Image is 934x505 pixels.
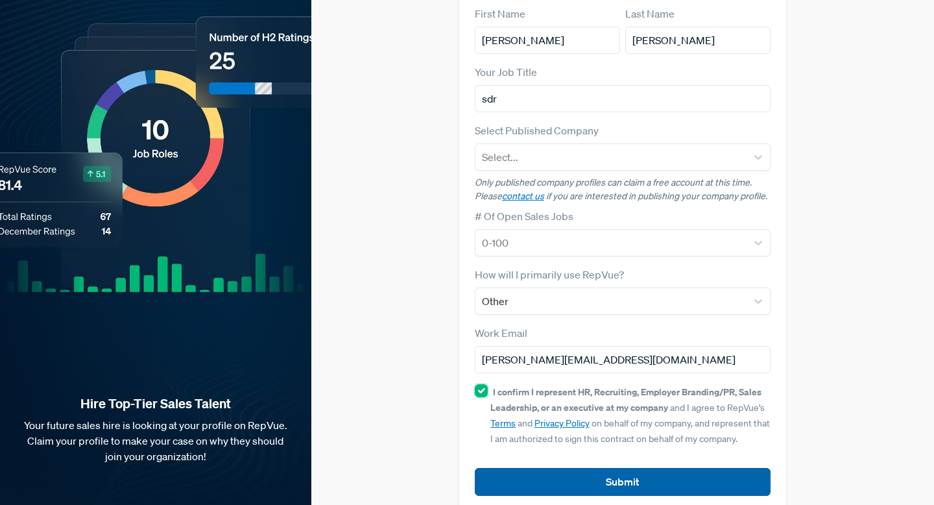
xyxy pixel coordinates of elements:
[475,64,537,80] label: Your Job Title
[475,176,771,203] p: Only published company profiles can claim a free account at this time. Please if you are interest...
[21,395,291,412] strong: Hire Top-Tier Sales Talent
[490,386,770,445] span: and I agree to RepVue’s and on behalf of my company, and represent that I am authorized to sign t...
[534,417,590,429] a: Privacy Policy
[475,123,599,138] label: Select Published Company
[490,417,516,429] a: Terms
[475,85,771,112] input: Title
[475,325,527,341] label: Work Email
[475,6,525,21] label: First Name
[475,208,573,224] label: # Of Open Sales Jobs
[490,386,761,413] strong: I confirm I represent HR, Recruiting, Employer Branding/PR, Sales Leadership, or an executive at ...
[625,27,771,54] input: Last Name
[502,190,544,202] a: contact us
[475,468,771,496] button: Submit
[475,27,620,54] input: First Name
[475,346,771,373] input: Email
[475,267,624,282] label: How will I primarily use RepVue?
[625,6,675,21] label: Last Name
[21,417,291,464] p: Your future sales hire is looking at your profile on RepVue. Claim your profile to make your case...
